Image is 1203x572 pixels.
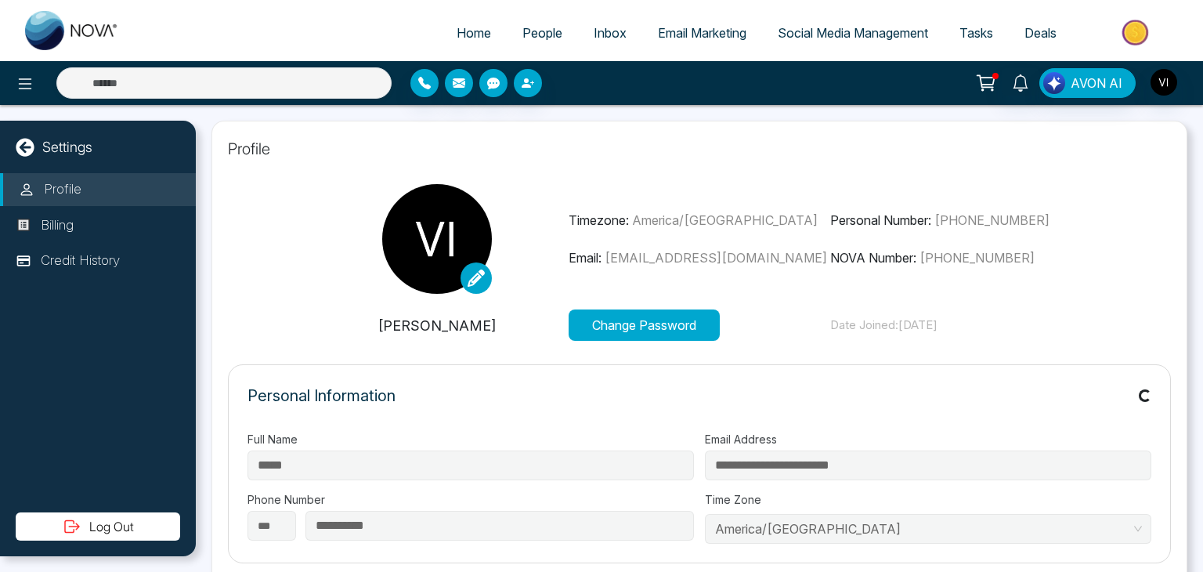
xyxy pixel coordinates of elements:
p: NOVA Number: [830,248,1093,267]
p: Settings [42,136,92,157]
p: Personal Information [247,384,396,407]
p: Profile [44,179,81,200]
label: Phone Number [247,491,694,508]
img: Nova CRM Logo [25,11,119,50]
button: Change Password [569,310,720,341]
span: [EMAIL_ADDRESS][DOMAIN_NAME] [605,250,827,266]
img: Market-place.gif [1080,15,1194,50]
span: AVON AI [1071,74,1122,92]
label: Full Name [247,431,694,447]
span: Deals [1024,25,1057,41]
p: Timezone: [569,211,831,230]
span: [PHONE_NUMBER] [919,250,1035,266]
span: [PHONE_NUMBER] [934,212,1049,228]
a: Tasks [944,18,1009,48]
a: People [507,18,578,48]
a: Home [441,18,507,48]
span: America/[GEOGRAPHIC_DATA] [632,212,818,228]
label: Time Zone [705,491,1151,508]
p: Date Joined: [DATE] [830,317,1093,335]
span: America/Toronto [715,517,1141,541]
a: Deals [1009,18,1072,48]
button: Log Out [16,512,180,541]
p: Personal Number: [830,211,1093,230]
span: Social Media Management [778,25,928,41]
img: User Avatar [1151,69,1177,96]
img: Lead Flow [1043,72,1065,94]
span: Inbox [594,25,627,41]
span: Home [457,25,491,41]
p: [PERSON_NAME] [306,315,569,336]
span: Tasks [959,25,993,41]
p: Email: [569,248,831,267]
a: Email Marketing [642,18,762,48]
button: AVON AI [1039,68,1136,98]
a: Inbox [578,18,642,48]
a: Social Media Management [762,18,944,48]
p: Profile [228,137,1171,161]
span: Email Marketing [658,25,746,41]
p: Credit History [41,251,120,271]
span: People [522,25,562,41]
label: Email Address [705,431,1151,447]
p: Billing [41,215,74,236]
